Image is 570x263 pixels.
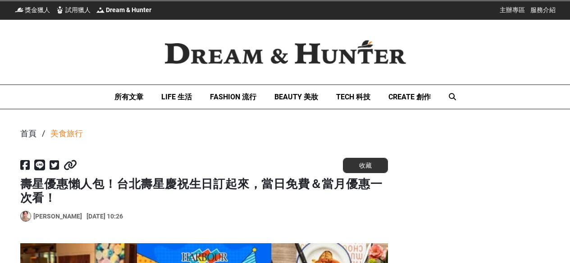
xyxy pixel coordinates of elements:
span: LIFE 生活 [161,93,192,101]
a: CREATE 創作 [388,85,431,109]
span: 所有文章 [114,93,143,101]
span: TECH 科技 [336,93,370,101]
a: FASHION 流行 [210,85,256,109]
span: Dream & Hunter [106,5,151,14]
span: 試用獵人 [65,5,91,14]
a: 試用獵人試用獵人 [55,5,91,14]
div: 首頁 [20,127,36,139]
a: 美食旅行 [50,127,83,139]
a: TECH 科技 [336,85,370,109]
a: [PERSON_NAME] [33,212,82,221]
img: Dream & Hunter [96,5,105,14]
button: 收藏 [343,158,388,173]
a: BEAUTY 美妝 [274,85,318,109]
a: 所有文章 [114,85,143,109]
span: FASHION 流行 [210,93,256,101]
img: Dream & Hunter [150,26,420,79]
span: BEAUTY 美妝 [274,93,318,101]
a: 獎金獵人獎金獵人 [15,5,50,14]
a: 主辦專區 [500,5,525,14]
div: [DATE] 10:26 [87,212,123,221]
a: Avatar [20,211,31,222]
a: Dream & HunterDream & Hunter [96,5,151,14]
span: 獎金獵人 [25,5,50,14]
img: 試用獵人 [55,5,64,14]
img: 獎金獵人 [15,5,24,14]
a: 服務介紹 [530,5,556,14]
span: CREATE 創作 [388,93,431,101]
div: / [42,127,45,139]
a: LIFE 生活 [161,85,192,109]
h1: 壽星優惠懶人包！台北壽星慶祝生日訂起來，當日免費＆當月優惠一次看！ [20,177,388,205]
img: Avatar [21,211,31,221]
